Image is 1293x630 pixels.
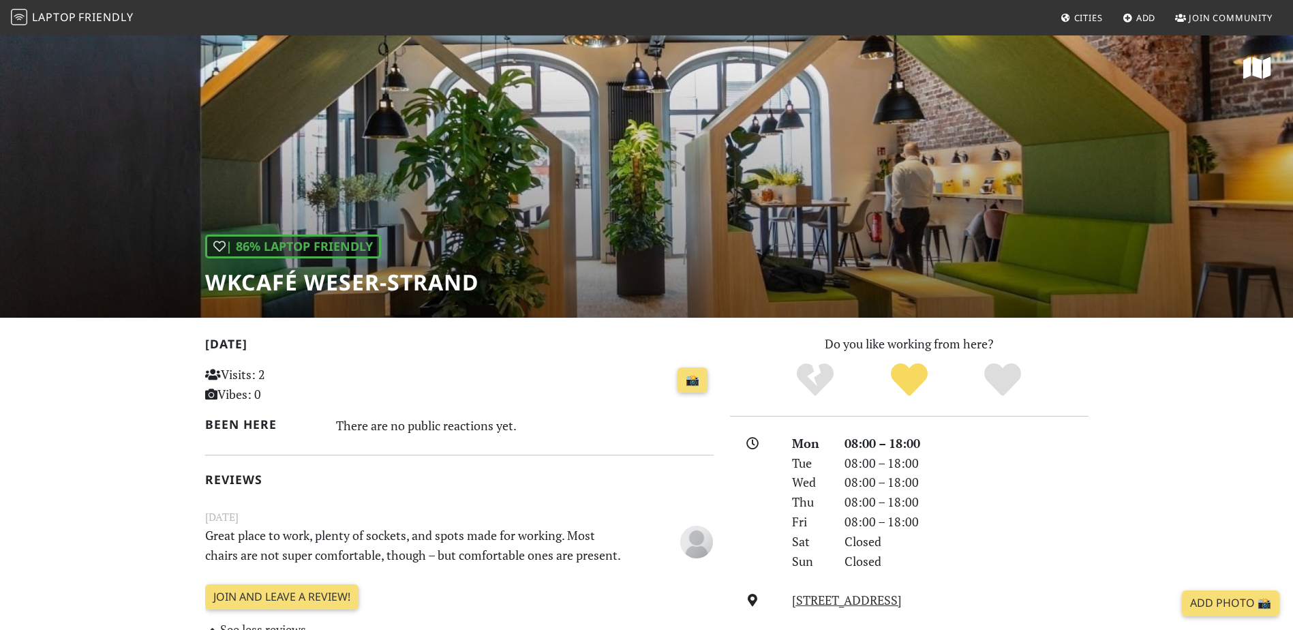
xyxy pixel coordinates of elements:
a: [STREET_ADDRESS] [792,592,902,608]
a: LaptopFriendly LaptopFriendly [11,6,134,30]
div: 08:00 – 18:00 [836,434,1097,453]
div: There are no public reactions yet. [336,415,714,436]
h2: Reviews [205,472,714,487]
p: Do you like working from here? [730,334,1089,354]
img: blank-535327c66bd565773addf3077783bbfce4b00ec00e9fd257753287c682c7fa38.png [680,526,713,558]
span: Add [1136,12,1156,24]
div: Mon [784,434,836,453]
div: | 86% Laptop Friendly [205,235,381,258]
div: Thu [784,492,836,512]
h2: Been here [205,417,320,432]
a: 📸 [678,367,708,393]
a: Add Photo 📸 [1182,590,1279,616]
a: Join Community [1170,5,1278,30]
div: Yes [862,361,956,399]
span: Cities [1074,12,1103,24]
h2: [DATE] [205,337,714,357]
a: Add [1117,5,1161,30]
span: Laptop [32,10,76,25]
div: Closed [836,532,1097,552]
div: 08:00 – 18:00 [836,472,1097,492]
span: Join Community [1189,12,1273,24]
div: Sat [784,532,836,552]
span: Anonymous [680,532,713,549]
small: [DATE] [197,509,722,526]
div: 08:00 – 18:00 [836,512,1097,532]
div: Definitely! [956,361,1050,399]
div: Tue [784,453,836,473]
div: 08:00 – 18:00 [836,492,1097,512]
div: Wed [784,472,836,492]
div: Fri [784,512,836,532]
div: No [768,361,862,399]
p: Great place to work, plenty of sockets, and spots made for working. Most chairs are not super com... [197,526,635,565]
div: Sun [784,552,836,571]
a: Join and leave a review! [205,584,359,610]
div: 08:00 – 18:00 [836,453,1097,473]
div: Closed [836,552,1097,571]
a: Cities [1055,5,1108,30]
img: LaptopFriendly [11,9,27,25]
span: Friendly [78,10,133,25]
p: Visits: 2 Vibes: 0 [205,365,364,404]
h1: WKcafé WESER-Strand [205,269,478,295]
